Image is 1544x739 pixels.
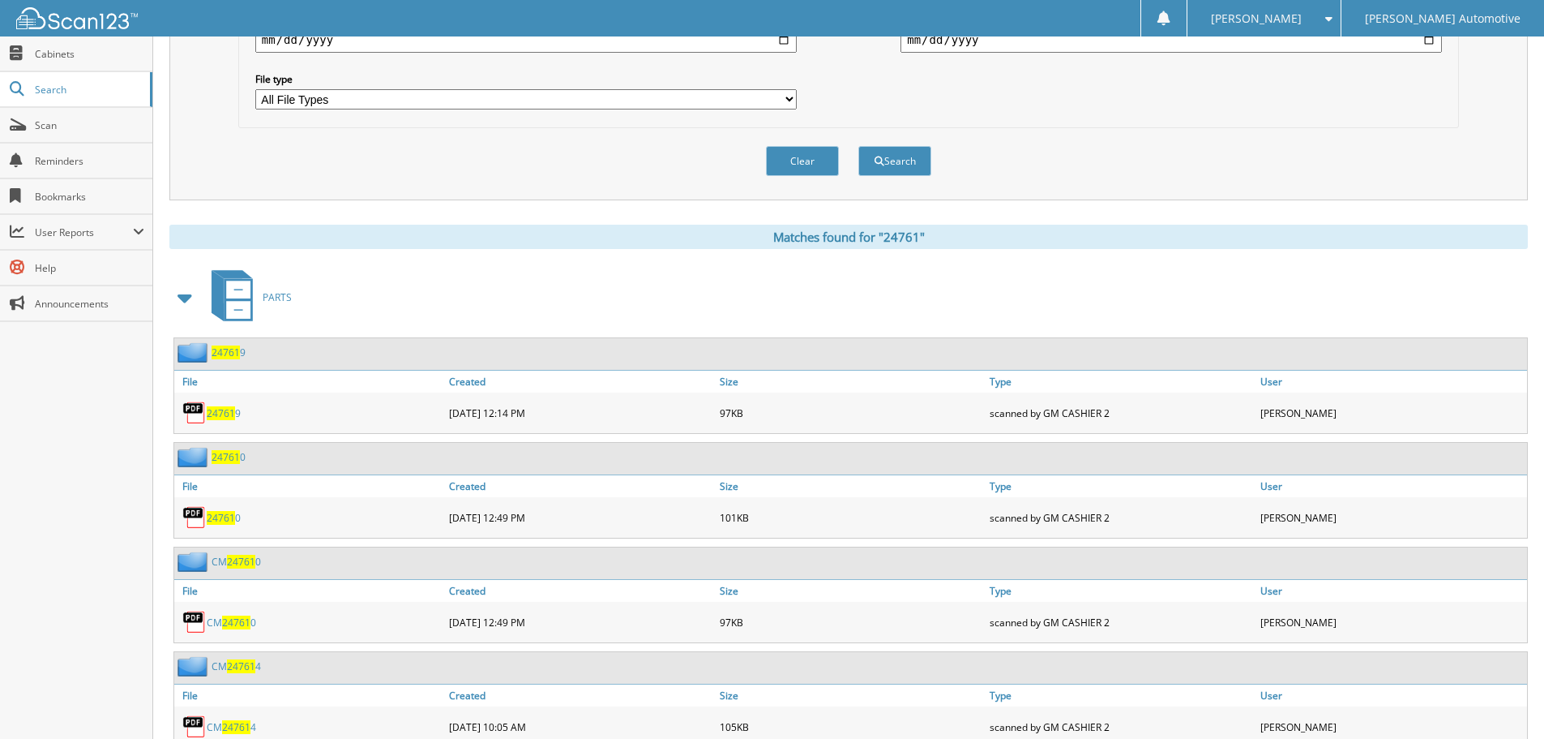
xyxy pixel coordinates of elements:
a: Size [716,371,986,393]
span: 24761 [222,720,250,734]
span: 24761 [212,346,240,359]
a: Created [445,371,716,393]
div: 97KB [716,606,986,638]
div: Matches found for "24761" [169,225,1528,249]
iframe: Chat Widget [1463,661,1544,739]
span: User Reports [35,226,133,239]
a: Size [716,685,986,707]
a: 247610 [207,511,241,525]
span: 24761 [227,555,255,569]
a: CM247614 [207,720,256,734]
div: 97KB [716,397,986,429]
a: User [1256,475,1527,497]
div: scanned by GM CASHIER 2 [986,606,1256,638]
span: Bookmarks [35,190,144,204]
span: 24761 [212,450,240,464]
span: Search [35,83,142,97]
span: Announcements [35,297,144,311]
span: 24761 [207,406,235,420]
a: File [174,371,445,393]
button: Clear [766,146,839,176]
span: PARTS [263,290,292,304]
img: folder2.png [177,552,212,572]
a: Created [445,580,716,602]
span: 24761 [207,511,235,525]
span: 24761 [222,616,250,629]
a: Type [986,685,1256,707]
a: Created [445,685,716,707]
a: Type [986,580,1256,602]
a: Created [445,475,716,497]
a: 247619 [212,346,246,359]
span: Reminders [35,154,144,168]
a: User [1256,685,1527,707]
a: CM247614 [212,660,261,673]
img: folder2.png [177,342,212,363]
img: folder2.png [177,447,212,467]
a: Type [986,475,1256,497]
img: PDF.png [182,715,207,739]
div: [DATE] 12:49 PM [445,501,716,534]
a: 247619 [207,406,241,420]
a: 247610 [212,450,246,464]
label: File type [255,72,797,86]
a: File [174,685,445,707]
a: File [174,475,445,497]
img: PDF.png [182,505,207,530]
a: Size [716,475,986,497]
div: [PERSON_NAME] [1256,606,1527,638]
span: Scan [35,118,144,132]
a: CM247610 [212,555,261,569]
div: scanned by GM CASHIER 2 [986,397,1256,429]
span: [PERSON_NAME] Automotive [1365,14,1520,24]
span: Help [35,261,144,275]
span: 24761 [227,660,255,673]
a: Size [716,580,986,602]
span: [PERSON_NAME] [1211,14,1302,24]
input: start [255,27,797,53]
a: PARTS [202,265,292,329]
img: PDF.png [182,610,207,634]
div: [DATE] 12:49 PM [445,606,716,638]
div: [PERSON_NAME] [1256,397,1527,429]
a: CM247610 [207,616,256,629]
div: 101KB [716,501,986,534]
a: File [174,580,445,602]
a: User [1256,580,1527,602]
img: scan123-logo-white.svg [16,7,138,29]
input: end [900,27,1442,53]
a: Type [986,371,1256,393]
a: User [1256,371,1527,393]
button: Search [858,146,931,176]
img: folder2.png [177,656,212,677]
div: [DATE] 12:14 PM [445,397,716,429]
div: [PERSON_NAME] [1256,501,1527,534]
div: scanned by GM CASHIER 2 [986,501,1256,534]
span: Cabinets [35,47,144,61]
img: PDF.png [182,401,207,425]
